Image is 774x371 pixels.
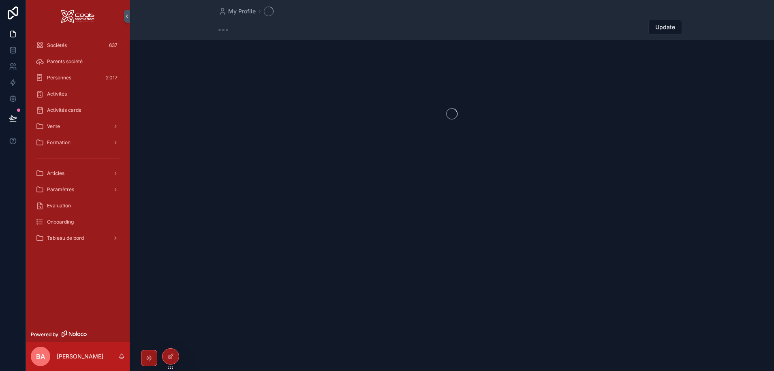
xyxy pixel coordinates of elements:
[31,38,125,53] a: Sociétés637
[107,41,120,50] div: 637
[655,23,675,31] span: Update
[31,182,125,197] a: Paramètres
[31,331,58,338] span: Powered by
[31,87,125,101] a: Activités
[47,219,74,225] span: Onboarding
[31,135,125,150] a: Formation
[47,235,84,241] span: Tableau de bord
[47,139,71,146] span: Formation
[31,198,125,213] a: Evaluation
[47,107,81,113] span: Activités cards
[47,123,60,130] span: Vente
[47,58,83,65] span: Parents société
[61,10,94,23] img: App logo
[31,70,125,85] a: Personnes2 017
[31,119,125,134] a: Vente
[47,91,67,97] span: Activités
[218,7,256,15] a: My Profile
[47,170,64,177] span: Articles
[47,203,71,209] span: Evaluation
[31,231,125,245] a: Tableau de bord
[47,75,71,81] span: Personnes
[47,186,74,193] span: Paramètres
[26,327,130,342] a: Powered by
[31,54,125,69] a: Parents société
[36,352,45,361] span: BA
[228,7,256,15] span: My Profile
[31,103,125,117] a: Activités cards
[103,73,120,83] div: 2 017
[26,32,130,256] div: scrollable content
[31,166,125,181] a: Articles
[47,42,67,49] span: Sociétés
[57,352,103,360] p: [PERSON_NAME]
[648,20,682,34] button: Update
[31,215,125,229] a: Onboarding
